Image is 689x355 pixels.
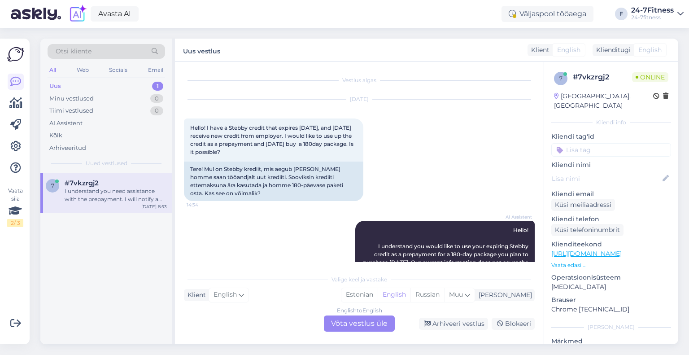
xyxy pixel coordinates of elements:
[551,282,671,292] p: [MEDICAL_DATA]
[378,288,410,302] div: English
[631,7,674,14] div: 24-7Fitness
[551,215,671,224] p: Kliendi telefon
[184,162,363,201] div: Tere! Mul on Stebby krediit, mis aegub [PERSON_NAME] homme saan tööandjalt uut krediiti. Sooviksi...
[337,307,382,315] div: English to English
[184,290,206,300] div: Klient
[615,8,628,20] div: F
[7,219,23,227] div: 2 / 3
[498,214,532,220] span: AI Assistent
[449,290,463,298] span: Muu
[551,240,671,249] p: Klienditeekond
[56,47,92,56] span: Otsi kliente
[49,106,93,115] div: Tiimi vestlused
[49,119,83,128] div: AI Assistent
[551,143,671,157] input: Lisa tag
[551,250,622,258] a: [URL][DOMAIN_NAME]
[68,4,87,23] img: explore-ai
[150,106,163,115] div: 0
[7,187,23,227] div: Vaata siia
[551,132,671,141] p: Kliendi tag'id
[141,203,167,210] div: [DATE] 8:53
[638,45,662,55] span: English
[632,72,668,82] span: Online
[551,305,671,314] p: Chrome [TECHNICAL_ID]
[593,45,631,55] div: Klienditugi
[49,144,86,153] div: Arhiveeritud
[554,92,653,110] div: [GEOGRAPHIC_DATA], [GEOGRAPHIC_DATA]
[150,94,163,103] div: 0
[551,199,615,211] div: Küsi meiliaadressi
[551,323,671,331] div: [PERSON_NAME]
[551,337,671,346] p: Märkmed
[552,174,661,184] input: Lisa nimi
[190,124,355,155] span: Hello! I have a Stebby credit that expires [DATE], and [DATE] receive new credit from employer. I...
[492,318,535,330] div: Blokeeri
[559,75,563,82] span: 7
[146,64,165,76] div: Email
[410,288,444,302] div: Russian
[184,95,535,103] div: [DATE]
[501,6,593,22] div: Väljaspool tööaega
[51,182,54,189] span: 7
[152,82,163,91] div: 1
[7,46,24,63] img: Askly Logo
[214,290,237,300] span: English
[86,159,127,167] span: Uued vestlused
[91,6,139,22] a: Avasta AI
[573,72,632,83] div: # 7vkzrgj2
[551,118,671,127] div: Kliendi info
[557,45,580,55] span: English
[184,276,535,284] div: Valige keel ja vastake
[324,316,395,332] div: Võta vestlus üle
[551,224,624,236] div: Küsi telefoninumbrit
[551,189,671,199] p: Kliendi email
[49,131,62,140] div: Kõik
[528,45,549,55] div: Klient
[75,64,91,76] div: Web
[187,202,220,208] span: 14:34
[65,187,167,203] div: I understand you need assistance with the prepayment. I will notify a colleague who can help you ...
[475,290,532,300] div: [PERSON_NAME]
[551,273,671,282] p: Operatsioonisüsteem
[49,94,94,103] div: Minu vestlused
[551,261,671,269] p: Vaata edasi ...
[48,64,58,76] div: All
[341,288,378,302] div: Estonian
[49,82,61,91] div: Uus
[551,295,671,305] p: Brauser
[631,7,684,21] a: 24-7Fitness24-7fitness
[184,76,535,84] div: Vestlus algas
[65,179,99,187] span: #7vkzrgj2
[107,64,129,76] div: Socials
[631,14,674,21] div: 24-7fitness
[551,160,671,170] p: Kliendi nimi
[419,318,488,330] div: Arhiveeri vestlus
[183,44,220,56] label: Uus vestlus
